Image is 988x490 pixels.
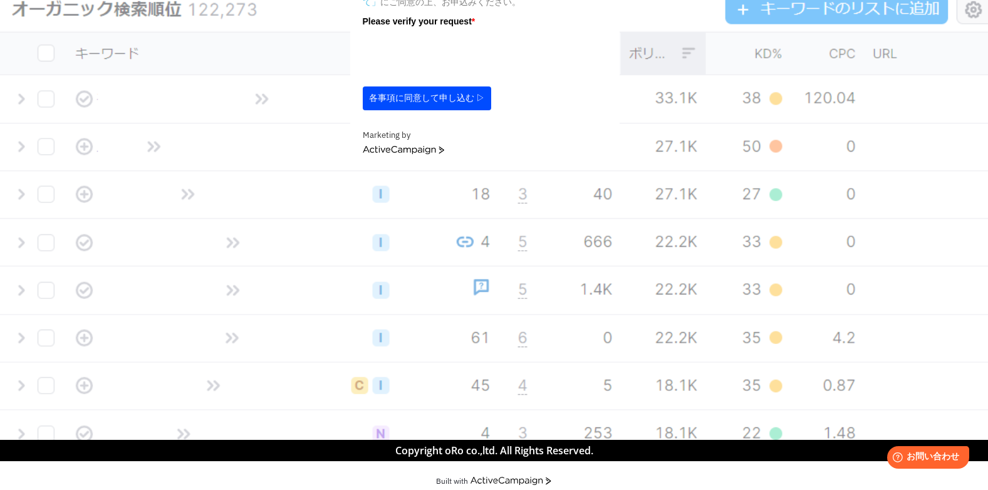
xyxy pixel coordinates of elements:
iframe: Help widget launcher [876,441,974,476]
span: Copyright oRo co.,ltd. All Rights Reserved. [395,444,593,457]
div: Marketing by [363,129,607,142]
label: Please verify your request [363,14,607,28]
iframe: reCAPTCHA [363,31,553,80]
button: 各事項に同意して申し込む ▷ [363,86,492,110]
div: Built with [436,476,468,486]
